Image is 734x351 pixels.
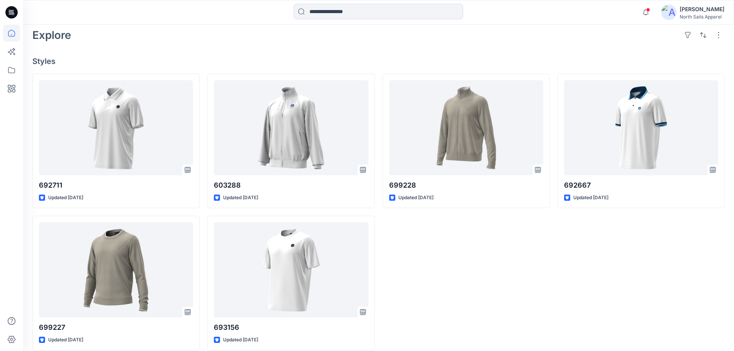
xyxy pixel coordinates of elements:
p: Updated [DATE] [223,194,258,202]
p: Updated [DATE] [48,336,83,344]
a: 699228 [389,80,543,175]
a: 692711 [39,80,193,175]
a: 692667 [564,80,718,175]
h2: Explore [32,29,71,41]
h4: Styles [32,57,725,66]
p: Updated [DATE] [398,194,433,202]
p: 699227 [39,322,193,333]
p: 603288 [214,180,368,191]
p: 692667 [564,180,718,191]
a: 693156 [214,222,368,317]
p: 699228 [389,180,543,191]
div: [PERSON_NAME] [680,5,724,14]
p: Updated [DATE] [223,336,258,344]
img: avatar [661,5,677,20]
p: Updated [DATE] [48,194,83,202]
p: Updated [DATE] [573,194,608,202]
p: 693156 [214,322,368,333]
p: 692711 [39,180,193,191]
a: 603288 [214,80,368,175]
a: 699227 [39,222,193,317]
div: North Sails Apparel [680,14,724,20]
